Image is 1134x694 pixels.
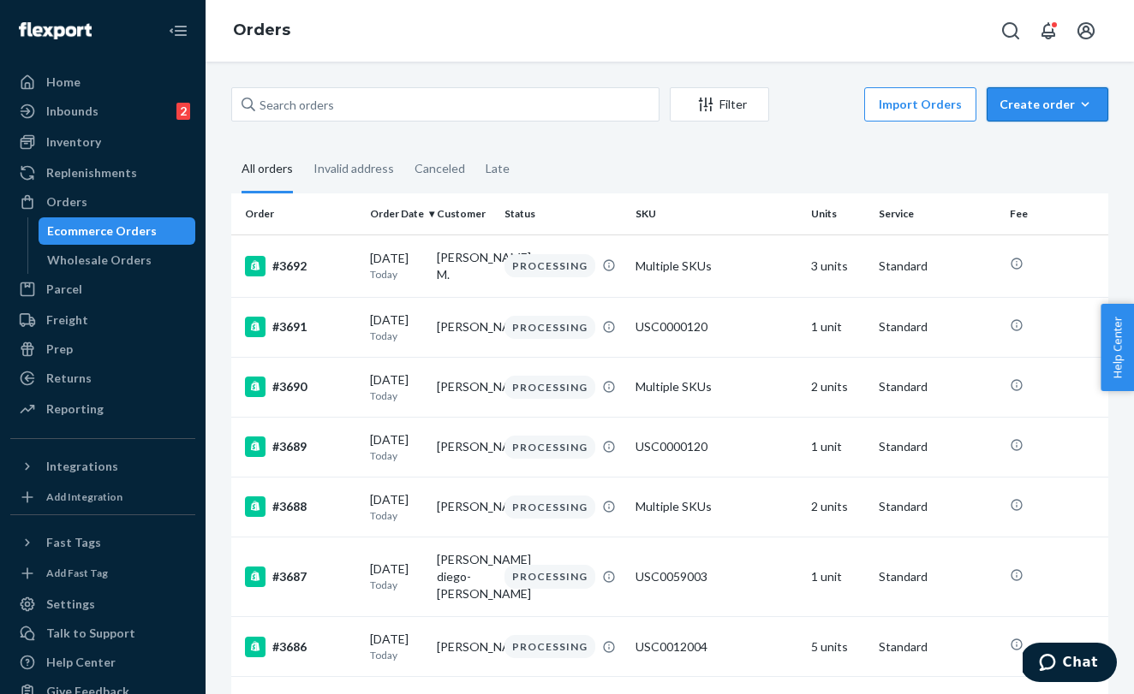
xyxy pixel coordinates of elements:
div: Replenishments [46,164,137,181]
div: [DATE] [370,491,424,523]
span: Help Center [1101,304,1134,391]
div: Create order [1000,96,1095,113]
th: Status [498,193,630,234]
p: Standard [879,378,997,395]
a: Inbounds2 [10,98,195,125]
td: [PERSON_NAME] M. [430,234,498,297]
a: Help Center [10,649,195,676]
div: [DATE] [370,371,424,403]
ol: breadcrumbs [219,6,304,56]
a: Inventory [10,128,195,156]
div: PROCESSING [504,436,595,459]
div: Customer [437,206,491,221]
p: Today [370,508,424,523]
div: Help Center [46,654,116,671]
td: 3 units [804,234,872,297]
div: [DATE] [370,250,424,282]
div: Settings [46,596,95,613]
td: 1 unit [804,417,872,477]
div: [DATE] [370,561,424,592]
p: Standard [879,438,997,455]
td: 1 unit [804,537,872,617]
div: PROCESSING [504,635,595,658]
button: Integrations [10,453,195,480]
a: Orders [10,188,195,216]
th: Units [804,193,872,234]
div: All orders [242,146,293,193]
a: Ecommerce Orders [39,217,196,245]
th: Service [872,193,1004,234]
th: SKU [629,193,804,234]
a: Orders [233,21,290,39]
button: Open account menu [1069,14,1103,48]
div: Add Integration [46,489,122,504]
button: Open Search Box [994,14,1028,48]
div: Wholesale Orders [47,252,152,269]
div: Inbounds [46,103,98,120]
div: PROCESSING [504,254,595,277]
td: Multiple SKUs [629,477,804,537]
div: Ecommerce Orders [47,222,157,240]
div: USC0059003 [636,568,797,585]
div: Orders [46,193,87,211]
th: Fee [1003,193,1108,234]
iframe: Abre un widget desde donde se puede chatear con uno de los agentes [1023,643,1117,685]
p: Standard [879,258,997,275]
div: 2 [176,103,190,120]
a: Add Integration [10,487,195,507]
td: [PERSON_NAME] [430,417,498,477]
div: #3689 [245,436,356,457]
div: Freight [46,311,88,329]
p: Standard [879,638,997,655]
div: #3686 [245,637,356,657]
div: Reporting [46,400,104,418]
div: PROCESSING [504,565,595,588]
a: Wholesale Orders [39,246,196,274]
p: Today [370,448,424,463]
td: [PERSON_NAME] diego-[PERSON_NAME] [430,537,498,617]
a: Freight [10,306,195,334]
div: Invalid address [313,146,394,191]
button: Close Navigation [161,14,195,48]
button: Filter [670,87,769,122]
p: Standard [879,568,997,585]
th: Order [231,193,363,234]
div: [DATE] [370,311,424,343]
div: USC0012004 [636,638,797,655]
a: Prep [10,335,195,363]
div: Inventory [46,133,101,151]
a: Home [10,68,195,96]
td: Multiple SKUs [629,234,804,297]
input: Search orders [231,87,660,122]
td: [PERSON_NAME] [430,477,498,537]
a: Reporting [10,395,195,423]
a: Add Fast Tag [10,563,195,584]
div: USC0000120 [636,318,797,335]
a: Settings [10,590,195,618]
div: PROCESSING [504,376,595,399]
div: Filter [671,96,768,113]
th: Order Date [363,193,431,234]
td: [PERSON_NAME] [430,357,498,417]
a: Returns [10,365,195,392]
div: Integrations [46,458,118,475]
td: 5 units [804,617,872,677]
div: #3687 [245,566,356,587]
td: 1 unit [804,297,872,357]
p: Today [370,648,424,662]
img: Flexport logo [19,22,92,39]
div: PROCESSING [504,495,595,519]
button: Talk to Support [10,620,195,647]
div: Add Fast Tag [46,566,108,580]
div: USC0000120 [636,438,797,455]
div: Home [46,74,81,91]
div: PROCESSING [504,316,595,339]
button: Import Orders [864,87,976,122]
button: Open notifications [1031,14,1065,48]
div: [DATE] [370,631,424,662]
div: [DATE] [370,431,424,463]
td: Multiple SKUs [629,357,804,417]
p: Today [370,329,424,343]
p: Standard [879,318,997,335]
